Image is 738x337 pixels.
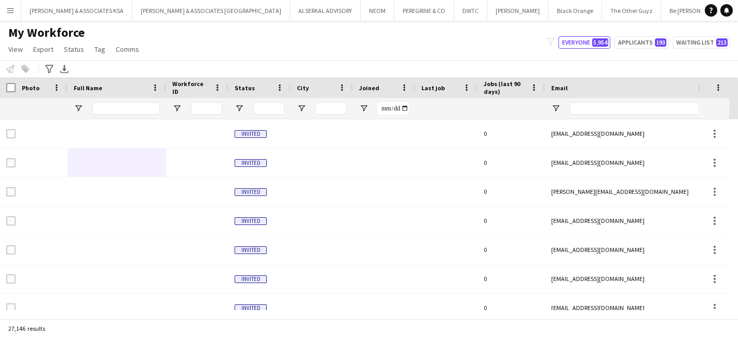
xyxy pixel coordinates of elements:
[6,129,16,138] input: Row Selection is disabled for this row (unchecked)
[191,102,222,115] input: Workforce ID Filter Input
[477,235,545,264] div: 0
[477,119,545,148] div: 0
[454,1,487,21] button: DWTC
[4,43,27,56] a: View
[64,45,84,54] span: Status
[421,84,445,92] span: Last job
[484,80,526,95] span: Jobs (last 90 days)
[58,63,71,75] app-action-btn: Export XLSX
[655,38,666,47] span: 193
[90,43,110,56] a: Tag
[394,1,454,21] button: PEREGRINE & CO
[43,63,56,75] app-action-btn: Advanced filters
[549,1,602,21] button: Black Orange
[94,45,105,54] span: Tag
[6,216,16,226] input: Row Selection is disabled for this row (unchecked)
[297,84,309,92] span: City
[235,84,255,92] span: Status
[8,25,85,40] span: My Workforce
[477,206,545,235] div: 0
[297,104,306,113] button: Open Filter Menu
[74,104,83,113] button: Open Filter Menu
[614,36,668,49] button: Applicants193
[673,36,730,49] button: Waiting list213
[21,1,132,21] button: [PERSON_NAME] & ASSOCIATES KSA
[477,177,545,206] div: 0
[235,104,244,113] button: Open Filter Menu
[235,130,267,138] span: Invited
[6,187,16,196] input: Row Selection is disabled for this row (unchecked)
[132,1,290,21] button: [PERSON_NAME] & ASSOCIATES [GEOGRAPHIC_DATA]
[235,275,267,283] span: Invited
[378,102,409,115] input: Joined Filter Input
[235,217,267,225] span: Invited
[359,84,379,92] span: Joined
[172,104,182,113] button: Open Filter Menu
[602,1,661,21] button: The Other Guyz
[116,45,139,54] span: Comms
[8,45,23,54] span: View
[60,43,88,56] a: Status
[6,274,16,284] input: Row Selection is disabled for this row (unchecked)
[74,84,102,92] span: Full Name
[359,104,368,113] button: Open Filter Menu
[487,1,549,21] button: [PERSON_NAME]
[235,188,267,196] span: Invited
[172,80,210,95] span: Workforce ID
[558,36,610,49] button: Everyone5,954
[112,43,143,56] a: Comms
[316,102,347,115] input: City Filter Input
[253,102,284,115] input: Status Filter Input
[29,43,58,56] a: Export
[592,38,608,47] span: 5,954
[235,246,267,254] span: Invited
[477,148,545,177] div: 0
[290,1,361,21] button: ALSERKAL ADVISORY
[477,293,545,322] div: 0
[92,102,160,115] input: Full Name Filter Input
[551,84,568,92] span: Email
[551,104,561,113] button: Open Filter Menu
[22,84,39,92] span: Photo
[361,1,394,21] button: NEOM
[6,245,16,255] input: Row Selection is disabled for this row (unchecked)
[235,304,267,312] span: Invited
[6,158,16,167] input: Row Selection is disabled for this row (unchecked)
[6,303,16,313] input: Row Selection is disabled for this row (unchecked)
[33,45,53,54] span: Export
[235,159,267,167] span: Invited
[477,264,545,293] div: 0
[716,38,728,47] span: 213
[661,1,730,21] button: Be [PERSON_NAME]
